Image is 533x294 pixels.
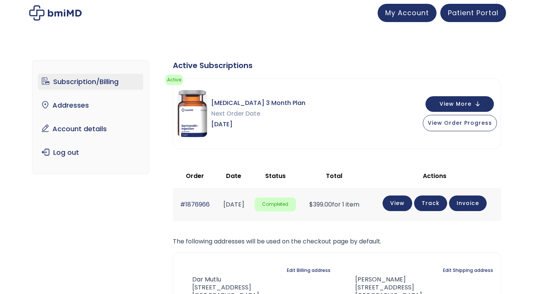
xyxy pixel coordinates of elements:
a: Invoice [449,195,487,211]
a: #1876966 [180,200,210,209]
p: The following addresses will be used on the checkout page by default. [173,236,501,247]
a: My Account [378,4,437,22]
span: View More [440,102,471,106]
span: Status [265,172,286,180]
span: Next Order Date [211,108,305,119]
div: Active Subscriptions [173,60,501,71]
button: View More [425,96,494,112]
span: View Order Progress [428,119,492,127]
span: Actions [423,172,446,180]
span: Order [186,172,204,180]
span: 399.00 [309,200,332,209]
span: [DATE] [211,119,305,130]
a: Track [414,195,447,211]
td: for 1 item [300,188,368,221]
span: Active [165,75,183,85]
a: View [383,195,412,211]
button: View Order Progress [423,115,497,131]
a: Account details [38,121,143,137]
span: Total [326,172,342,180]
span: My Account [385,8,429,17]
a: Log out [38,145,143,161]
a: Addresses [38,97,143,113]
span: [MEDICAL_DATA] 3 Month Plan [211,98,305,108]
img: My account [29,5,82,21]
a: Edit Billing address [287,265,331,276]
span: Patient Portal [448,8,498,17]
a: Edit Shipping address [443,265,493,276]
nav: Account pages [32,60,149,174]
a: Patient Portal [440,4,506,22]
a: Subscription/Billing [38,74,143,90]
span: $ [309,200,313,209]
span: Date [226,172,241,180]
span: Completed [255,197,296,211]
time: [DATE] [223,200,244,209]
img: Sermorelin 3 Month Plan [177,90,207,137]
